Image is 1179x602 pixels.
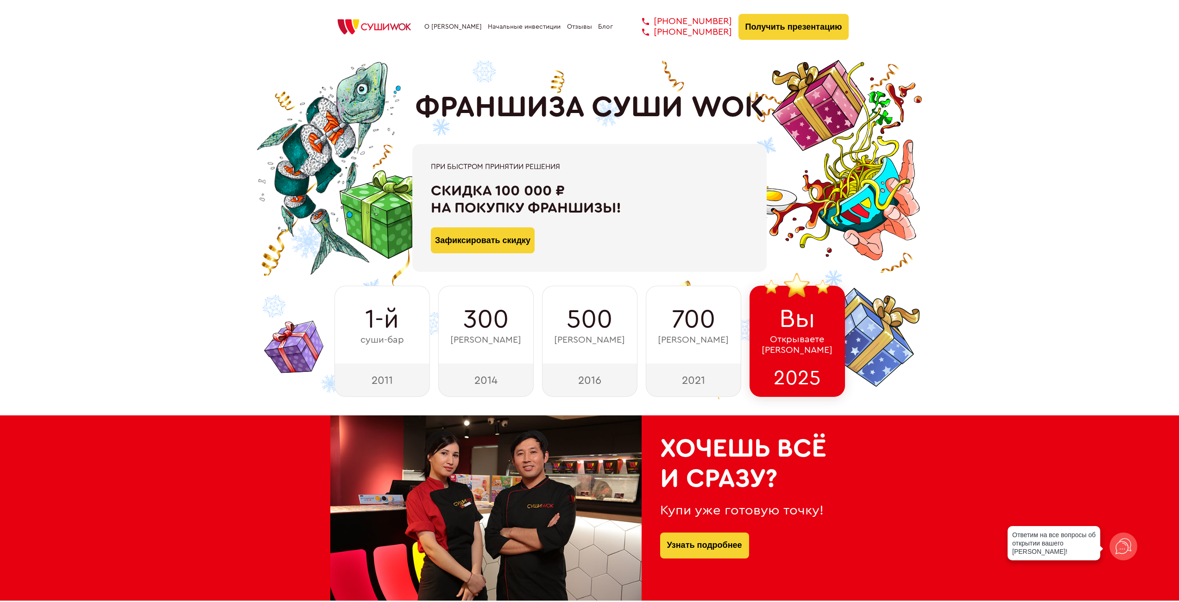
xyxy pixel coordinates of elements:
a: [PHONE_NUMBER] [628,16,732,27]
span: суши-бар [360,335,404,345]
span: 300 [463,305,509,334]
span: 500 [567,305,612,334]
div: При быстром принятии решения [431,163,748,171]
a: Отзывы [567,23,592,31]
button: Узнать подробнее [660,533,749,558]
h2: Хочешь всё и сразу? [660,434,831,494]
div: 2021 [646,364,741,397]
div: Ответим на все вопросы об открытии вашего [PERSON_NAME]! [1008,526,1100,560]
img: СУШИWOK [330,17,418,37]
span: [PERSON_NAME] [554,335,625,345]
a: [PHONE_NUMBER] [628,27,732,38]
div: Скидка 100 000 ₽ на покупку франшизы! [431,182,748,217]
div: 2011 [334,364,430,397]
button: Получить презентацию [738,14,849,40]
span: Вы [779,304,815,334]
span: [PERSON_NAME] [450,335,521,345]
div: 2025 [750,364,845,397]
a: О [PERSON_NAME] [424,23,482,31]
a: Узнать подробнее [667,533,742,558]
div: Купи уже готовую точку! [660,503,831,518]
span: Открываете [PERSON_NAME] [762,334,832,356]
div: 2016 [542,364,637,397]
button: Зафиксировать скидку [431,227,535,253]
h1: ФРАНШИЗА СУШИ WOK [415,90,764,125]
span: 1-й [365,305,399,334]
a: Начальные инвестиции [488,23,561,31]
span: [PERSON_NAME] [658,335,729,345]
a: Блог [598,23,613,31]
span: 700 [672,305,715,334]
div: 2014 [438,364,534,397]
